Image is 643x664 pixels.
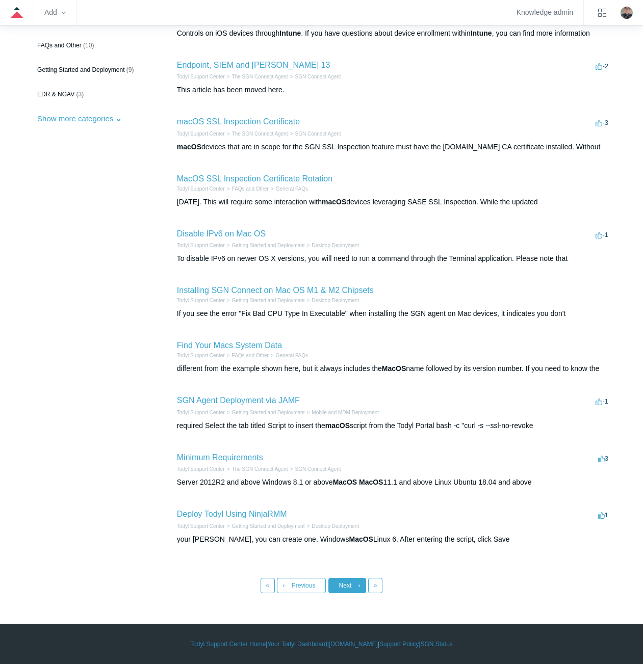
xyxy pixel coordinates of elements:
[374,582,377,589] span: »
[177,477,611,488] div: Server 2012R2 and above Windows 8.1 or above 11.1 and above Linux Ubuntu 18.04 and above
[295,131,341,137] a: SGN Connect Agent
[32,36,148,55] a: FAQs and Other (10)
[177,28,611,39] div: Controls on iOS devices through . If you have questions about device enrollment within , you can ...
[279,29,301,37] em: Intune
[225,73,288,81] li: The SGN Connect Agent
[177,420,611,431] div: required Select the tab titled Script to insert the script from the Todyl Portal bash -c "curl -s...
[177,353,225,358] a: Todyl Support Center
[177,186,225,192] a: Todyl Support Center
[177,117,300,126] a: macOS SSL Inspection Certificate
[177,131,225,137] a: Todyl Support Center
[598,511,608,519] span: 1
[32,85,148,104] a: EDR & NGAV (3)
[126,66,134,73] span: (9)
[37,42,82,49] span: FAQs and Other
[225,185,269,193] li: FAQs and Other
[295,466,341,472] a: SGN Connect Agent
[277,578,326,593] a: Previous
[596,119,608,126] span: -3
[76,91,84,98] span: (3)
[232,353,269,358] a: FAQs and Other
[177,363,611,374] div: different from the example shown here, but it always includes the name followed by its version nu...
[225,522,305,530] li: Getting Started and Deployment
[177,409,225,416] li: Todyl Support Center
[266,582,270,589] span: «
[304,242,359,249] li: Desktop Deployment
[177,308,611,319] div: If you see the error "Fix Bad CPU Type In Executable" when installing the SGN agent on Mac device...
[177,522,225,530] li: Todyl Support Center
[177,341,282,350] a: Find Your Macs System Data
[596,231,608,238] span: -1
[177,143,201,151] em: macOS
[177,510,287,518] a: Deploy Todyl Using NinjaRMM
[312,298,359,303] a: Desktop Deployment
[177,61,330,69] a: Endpoint, SIEM and [PERSON_NAME] 13
[177,130,225,138] li: Todyl Support Center
[177,142,611,152] div: devices that are in scope for the SGN SSL Inspection feature must have the [DOMAIN_NAME] CA certi...
[177,297,225,304] li: Todyl Support Center
[177,185,225,193] li: Todyl Support Center
[329,640,378,649] a: [DOMAIN_NAME]
[276,353,308,358] a: General FAQs
[232,243,305,248] a: Getting Started and Deployment
[288,73,341,81] li: SGN Connect Agent
[295,74,341,79] a: SGN Connect Agent
[596,62,608,70] span: -2
[232,410,305,415] a: Getting Started and Deployment
[177,85,611,95] div: This article has been moved here.
[177,74,225,79] a: Todyl Support Center
[177,253,611,264] div: To disable IPv6 on newer OS X versions, you will need to run a command through the Terminal appli...
[312,523,359,529] a: Desktop Deployment
[225,352,269,359] li: FAQs and Other
[32,109,127,128] button: Show more categories
[312,243,359,248] a: Desktop Deployment
[177,298,225,303] a: Todyl Support Center
[177,73,225,81] li: Todyl Support Center
[621,7,633,19] img: user avatar
[225,130,288,138] li: The SGN Connect Agent
[190,640,266,649] a: Todyl Support Center Home
[32,640,611,649] div: | | | |
[358,582,361,589] span: ›
[312,410,379,415] a: Mobile and MDM Deployment
[177,396,300,405] a: SGN Agent Deployment via JAMF
[177,534,611,545] div: your [PERSON_NAME], you can create one. Windows Linux 6. After entering the script, click Save
[269,352,308,359] li: General FAQs
[177,465,225,473] li: Todyl Support Center
[621,7,633,19] zd-hc-trigger: Click your profile icon to open the profile menu
[232,131,288,137] a: The SGN Connect Agent
[177,243,225,248] a: Todyl Support Center
[232,186,269,192] a: FAQs and Other
[304,522,359,530] li: Desktop Deployment
[288,130,341,138] li: SGN Connect Agent
[177,174,332,183] a: MacOS SSL Inspection Certificate Rotation
[596,397,608,405] span: -1
[267,640,327,649] a: Your Todyl Dashboard
[359,478,383,486] em: MacOS
[269,185,308,193] li: General FAQs
[177,410,225,415] a: Todyl Support Center
[304,297,359,304] li: Desktop Deployment
[325,421,350,430] em: macOS
[232,74,288,79] a: The SGN Connect Agent
[382,364,406,373] em: MacOS
[177,286,374,295] a: Installing SGN Connect on Mac OS M1 & M2 Chipsets
[177,352,225,359] li: Todyl Support Center
[517,10,573,15] a: Knowledge admin
[225,242,305,249] li: Getting Started and Deployment
[232,466,288,472] a: The SGN Connect Agent
[177,523,225,529] a: Todyl Support Center
[177,242,225,249] li: Todyl Support Center
[37,91,74,98] span: EDR & NGAV
[232,298,305,303] a: Getting Started and Deployment
[177,453,263,462] a: Minimum Requirements
[232,523,305,529] a: Getting Started and Deployment
[292,582,316,589] span: Previous
[328,578,366,593] a: Next
[225,465,288,473] li: The SGN Connect Agent
[471,29,492,37] em: Intune
[225,409,305,416] li: Getting Started and Deployment
[276,186,308,192] a: General FAQs
[288,465,341,473] li: SGN Connect Agent
[282,582,285,589] span: ‹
